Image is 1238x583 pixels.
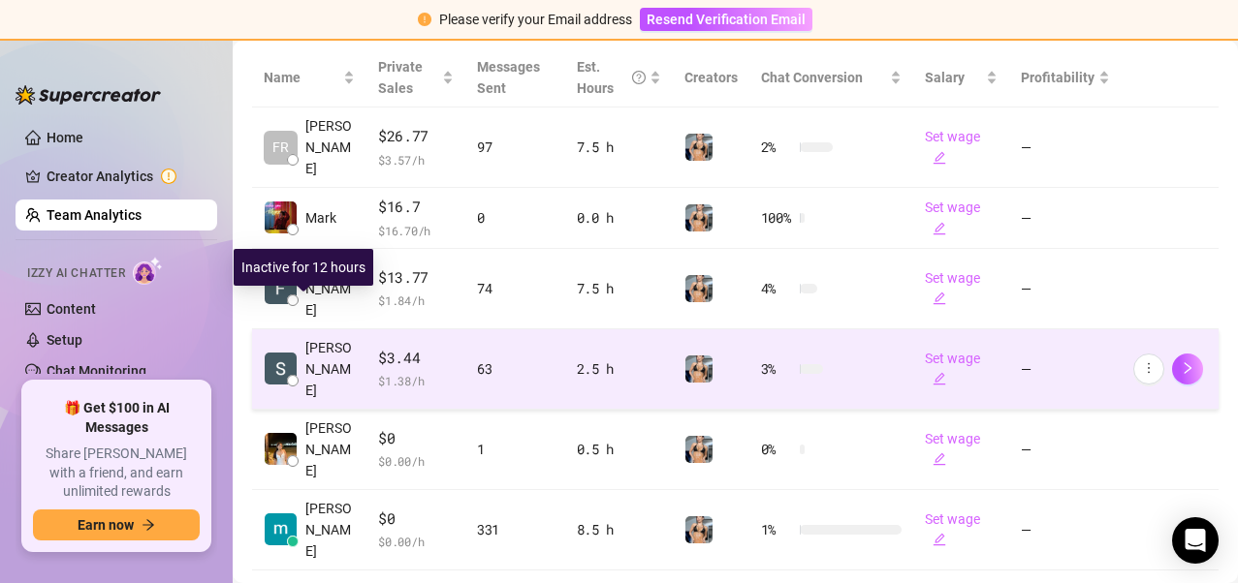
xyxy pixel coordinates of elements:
th: Creators [673,48,749,107]
a: Setup [47,332,82,348]
div: 0.5 h [577,439,661,460]
span: [PERSON_NAME] [305,417,355,481]
span: right [1181,361,1194,375]
span: Private Sales [378,59,423,96]
button: Earn nowarrow-right [33,509,200,540]
span: 1 % [761,519,792,540]
img: Mark [265,201,297,233]
td: — [1009,249,1122,329]
span: 3 % [761,358,792,380]
div: 0.0 h [577,207,661,229]
a: Set wageedit [925,199,980,236]
a: Set wageedit [925,270,980,307]
span: $ 0.00 /h [378,451,454,471]
img: Veronica [685,275,713,302]
a: Set wageedit [925,351,980,387]
span: arrow-right [142,518,155,532]
div: 331 [477,519,554,540]
img: Veronica [685,204,713,231]
span: $ 0.00 /h [378,532,454,551]
span: Izzy AI Chatter [27,264,125,283]
span: edit [933,372,946,385]
span: Messages Sent [477,59,540,96]
span: Earn now [78,517,134,533]
span: edit [933,533,946,546]
span: edit [933,291,946,305]
div: 8.5 h [577,519,661,540]
span: Mark [305,207,336,229]
span: Salary [925,70,965,85]
span: question-circle [632,56,646,99]
div: 0 [477,207,554,229]
div: 74 [477,278,554,299]
img: Freddy [265,272,297,304]
span: 100 % [761,207,792,229]
span: [PERSON_NAME] [305,498,355,562]
td: — [1009,490,1122,570]
span: $ 3.57 /h [378,150,454,169]
td: — [1009,107,1122,188]
img: AI Chatter [133,257,163,285]
img: Veronica [685,134,713,161]
span: $ 1.84 /h [378,291,454,310]
td: — [1009,188,1122,249]
span: Profitability [1021,70,1095,85]
img: Sara Gutiérrez [265,353,297,384]
a: Home [47,130,83,145]
span: edit [933,222,946,235]
img: logo-BBDzfeDw.svg [16,85,161,105]
span: 2 % [761,137,792,158]
span: Resend Verification Email [647,12,806,27]
a: Set wageedit [925,511,980,548]
a: Set wageedit [925,129,980,166]
span: Share [PERSON_NAME] with a friend, and earn unlimited rewards [33,445,200,502]
span: [PERSON_NAME] [305,257,355,321]
span: $ 1.38 /h [378,371,454,390]
span: 4 % [761,278,792,299]
td: — [1009,329,1122,410]
span: edit [933,151,946,165]
span: $13.77 [378,266,454,290]
div: Open Intercom Messenger [1172,517,1219,564]
span: $ 16.70 /h [378,221,454,240]
span: more [1142,361,1156,375]
span: Chat Conversion [761,70,863,85]
span: 0 % [761,439,792,460]
div: 7.5 h [577,278,661,299]
span: $0 [378,507,454,531]
img: mia maria [265,513,297,545]
th: Name [252,48,366,107]
a: Chat Monitoring [47,363,146,379]
span: exclamation-circle [418,13,431,26]
div: 2.5 h [577,358,661,380]
td: — [1009,410,1122,490]
div: 97 [477,137,554,158]
span: Name [264,67,339,88]
span: $26.77 [378,125,454,148]
img: Veronica [685,516,713,543]
div: 1 [477,439,554,460]
span: $3.44 [378,347,454,370]
span: [PERSON_NAME] [305,337,355,401]
span: [PERSON_NAME] [305,115,355,179]
a: Content [47,301,96,317]
span: edit [933,452,946,466]
span: FR [272,137,289,158]
span: 🎁 Get $100 in AI Messages [33,399,200,437]
span: $16.7 [378,196,454,219]
div: 63 [477,358,554,380]
img: Veronica [685,436,713,463]
div: Est. Hours [577,56,646,99]
img: Vanessa Baquero [265,433,297,465]
img: Veronica [685,355,713,383]
span: $0 [378,427,454,450]
button: Resend Verification Email [640,8,812,31]
a: Team Analytics [47,207,142,223]
a: Set wageedit [925,431,980,468]
a: Creator Analytics exclamation-circle [47,161,202,192]
div: Inactive for 12 hours [234,249,373,286]
div: Please verify your Email address [439,9,632,30]
div: 7.5 h [577,137,661,158]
